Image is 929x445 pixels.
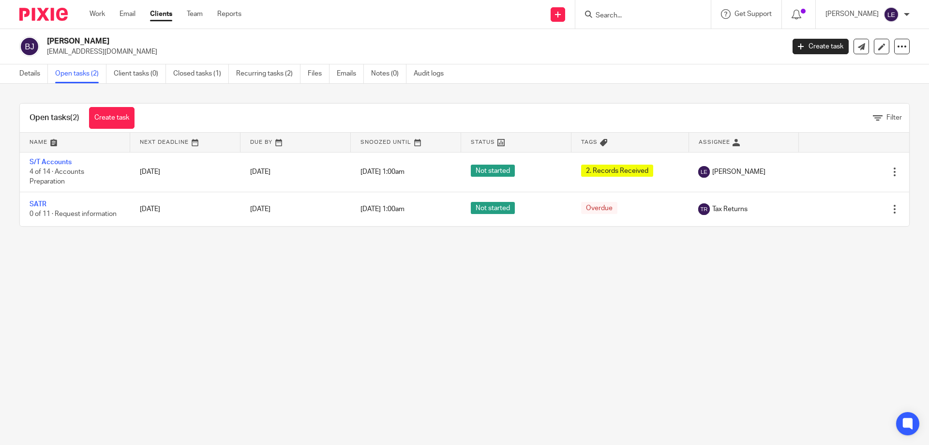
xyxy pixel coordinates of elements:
a: Client tasks (0) [114,64,166,83]
a: Team [187,9,203,19]
span: [DATE] [250,169,270,175]
span: Status [471,139,495,145]
a: Files [308,64,330,83]
span: Not started [471,202,515,214]
img: svg%3E [698,166,710,178]
td: [DATE] [130,192,240,226]
span: (2) [70,114,79,122]
span: Tax Returns [712,204,748,214]
span: Get Support [734,11,772,17]
a: S/T Accounts [30,159,72,166]
span: Overdue [581,202,617,214]
img: svg%3E [884,7,899,22]
a: Notes (0) [371,64,406,83]
span: [DATE] [250,206,270,213]
a: Reports [217,9,241,19]
a: Closed tasks (1) [173,64,229,83]
img: svg%3E [19,36,40,57]
a: Audit logs [414,64,451,83]
span: 0 of 11 · Request information [30,211,117,217]
span: Not started [471,165,515,177]
a: Create task [793,39,849,54]
h2: [PERSON_NAME] [47,36,632,46]
span: Snoozed Until [360,139,411,145]
a: Clients [150,9,172,19]
h1: Open tasks [30,113,79,123]
a: Emails [337,64,364,83]
a: Create task [89,107,135,129]
span: [PERSON_NAME] [712,167,765,177]
img: Pixie [19,8,68,21]
p: [EMAIL_ADDRESS][DOMAIN_NAME] [47,47,778,57]
span: 4 of 14 · Accounts Preparation [30,169,84,185]
a: Recurring tasks (2) [236,64,300,83]
a: Work [90,9,105,19]
span: [DATE] 1:00am [360,206,405,213]
span: 2. Records Received [581,165,653,177]
p: [PERSON_NAME] [825,9,879,19]
span: Filter [886,114,902,121]
a: Open tasks (2) [55,64,106,83]
span: Tags [581,139,598,145]
span: [DATE] 1:00am [360,169,405,175]
input: Search [595,12,682,20]
a: Details [19,64,48,83]
img: svg%3E [698,203,710,215]
a: Email [120,9,135,19]
td: [DATE] [130,152,240,192]
a: SATR [30,201,46,208]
